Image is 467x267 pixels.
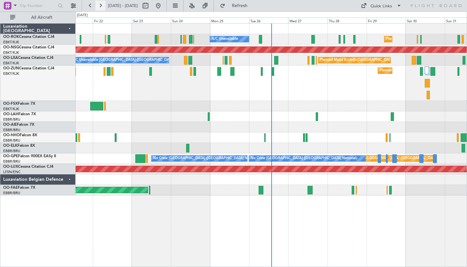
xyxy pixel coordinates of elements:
[108,3,138,9] span: [DATE] - [DATE]
[3,133,20,137] span: OO-HHO
[210,18,249,23] div: Mon 25
[3,154,56,158] a: OO-GPEFalcon 900EX EASy II
[3,165,53,169] a: OO-LUXCessna Citation CJ4
[3,67,54,70] a: OO-ZUNCessna Citation CJ4
[367,18,406,23] div: Fri 29
[3,35,54,39] a: OO-ROKCessna Citation CJ4
[3,186,18,190] span: OO-FAE
[251,154,357,163] div: No Crew [GEOGRAPHIC_DATA] ([GEOGRAPHIC_DATA] National)
[3,71,19,76] a: EBKT/KJK
[17,15,67,20] span: All Aircraft
[3,186,35,190] a: OO-FAEFalcon 7X
[72,55,190,65] div: A/C Unavailable [GEOGRAPHIC_DATA] ([GEOGRAPHIC_DATA] National)
[212,34,238,44] div: A/C Unavailable
[3,61,19,66] a: EBKT/KJK
[386,34,460,44] div: Planned Maint Kortrijk-[GEOGRAPHIC_DATA]
[3,56,53,60] a: OO-LXACessna Citation CJ4
[320,55,394,65] div: Planned Maint Kortrijk-[GEOGRAPHIC_DATA]
[3,56,18,60] span: OO-LXA
[3,112,18,116] span: OO-LAH
[3,46,54,49] a: OO-NSGCessna Citation CJ4
[77,13,88,18] div: [DATE]
[3,123,34,127] a: OO-AIEFalcon 7X
[93,18,132,23] div: Fri 22
[3,117,20,122] a: EBBR/BRU
[3,35,19,39] span: OO-ROK
[3,138,20,143] a: EBBR/BRU
[370,3,392,10] div: Quick Links
[132,18,171,23] div: Sat 23
[227,4,253,8] span: Refresh
[328,18,367,23] div: Thu 28
[3,133,37,137] a: OO-HHOFalcon 8X
[3,128,20,132] a: EBBR/BRU
[3,165,18,169] span: OO-LUX
[3,149,20,153] a: EBBR/BRU
[3,170,21,174] a: LFSN/ENC
[3,46,19,49] span: OO-NSG
[3,107,19,111] a: EBKT/KJK
[153,154,260,163] div: No Crew [GEOGRAPHIC_DATA] ([GEOGRAPHIC_DATA] National)
[249,18,288,23] div: Tue 26
[3,102,18,106] span: OO-FSX
[3,144,35,148] a: OO-ELKFalcon 8X
[3,191,20,195] a: EBBR/BRU
[3,144,17,148] span: OO-ELK
[3,67,19,70] span: OO-ZUN
[3,50,19,55] a: EBKT/KJK
[19,1,56,11] input: Trip Number
[406,18,445,23] div: Sat 30
[358,1,405,11] button: Quick Links
[3,123,17,127] span: OO-AIE
[3,112,36,116] a: OO-LAHFalcon 7X
[380,66,454,75] div: Planned Maint Kortrijk-[GEOGRAPHIC_DATA]
[288,18,327,23] div: Wed 27
[3,159,20,164] a: EBBR/BRU
[217,1,255,11] button: Refresh
[3,40,19,45] a: EBKT/KJK
[3,154,18,158] span: OO-GPE
[7,12,69,23] button: All Aircraft
[3,102,35,106] a: OO-FSXFalcon 7X
[171,18,210,23] div: Sun 24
